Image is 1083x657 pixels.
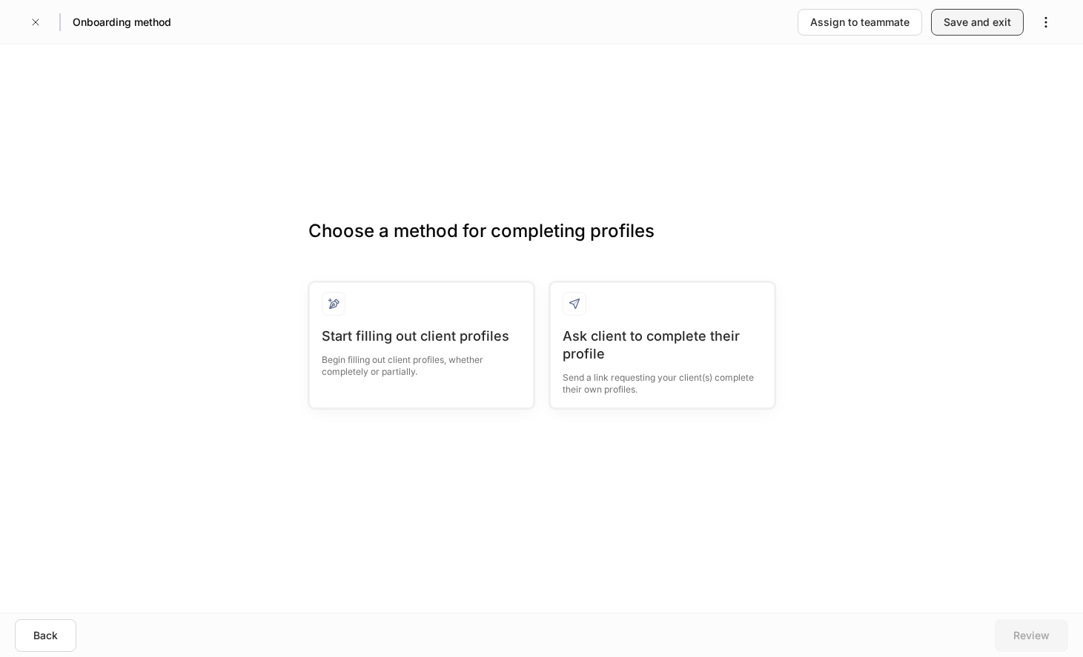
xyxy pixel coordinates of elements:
[322,345,521,378] div: Begin filling out client profiles, whether completely or partially.
[810,15,910,30] div: Assign to teammate
[563,327,762,363] div: Ask client to complete their profile
[931,9,1024,36] button: Save and exit
[308,219,775,267] h3: Choose a method for completing profiles
[15,619,76,652] button: Back
[563,363,762,396] div: Send a link requesting your client(s) complete their own profiles.
[944,15,1011,30] div: Save and exit
[33,628,58,643] div: Back
[995,619,1068,652] button: Review
[1013,628,1050,643] div: Review
[322,327,521,345] div: Start filling out client profiles
[73,15,171,30] h5: Onboarding method
[798,9,922,36] button: Assign to teammate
